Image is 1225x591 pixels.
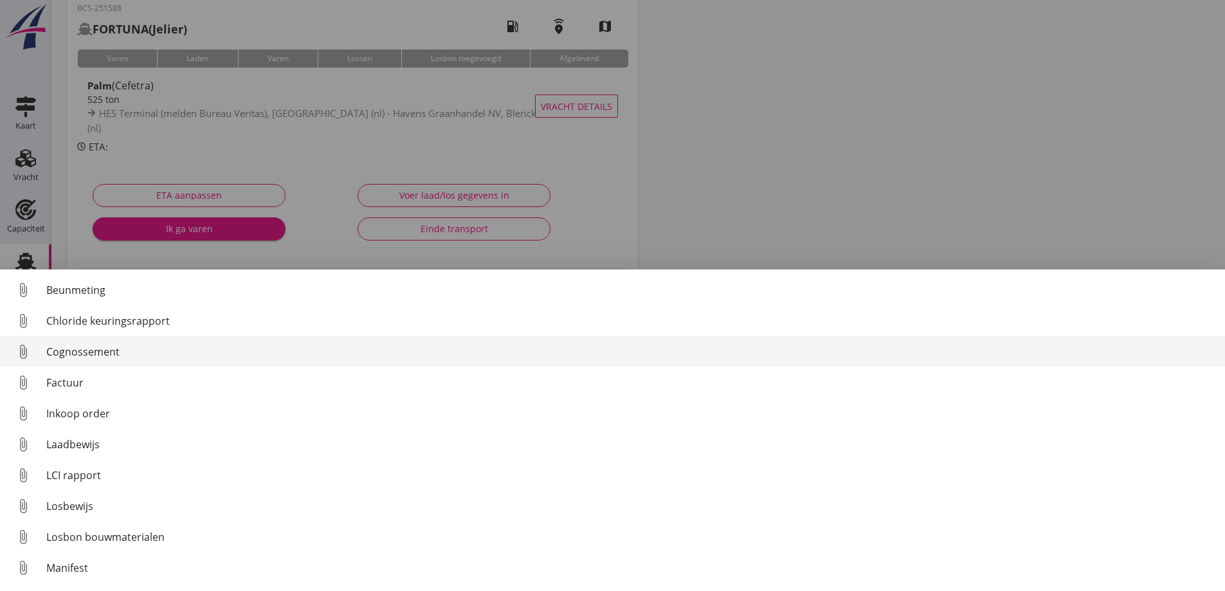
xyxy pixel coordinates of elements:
div: Losbewijs [46,498,1215,514]
div: Chloride keuringsrapport [46,313,1215,329]
div: Manifest [46,560,1215,576]
i: attach_file [13,465,33,486]
div: Losbon bouwmaterialen [46,529,1215,545]
i: attach_file [13,434,33,455]
div: LCI rapport [46,468,1215,483]
i: attach_file [13,280,33,300]
div: Laadbewijs [46,437,1215,452]
i: attach_file [13,496,33,516]
i: attach_file [13,558,33,578]
div: Inkoop order [46,406,1215,421]
i: attach_file [13,372,33,393]
i: attach_file [13,341,33,362]
i: attach_file [13,403,33,424]
div: Beunmeting [46,282,1215,298]
div: Cognossement [46,344,1215,359]
div: Factuur [46,375,1215,390]
i: attach_file [13,527,33,547]
i: attach_file [13,311,33,331]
